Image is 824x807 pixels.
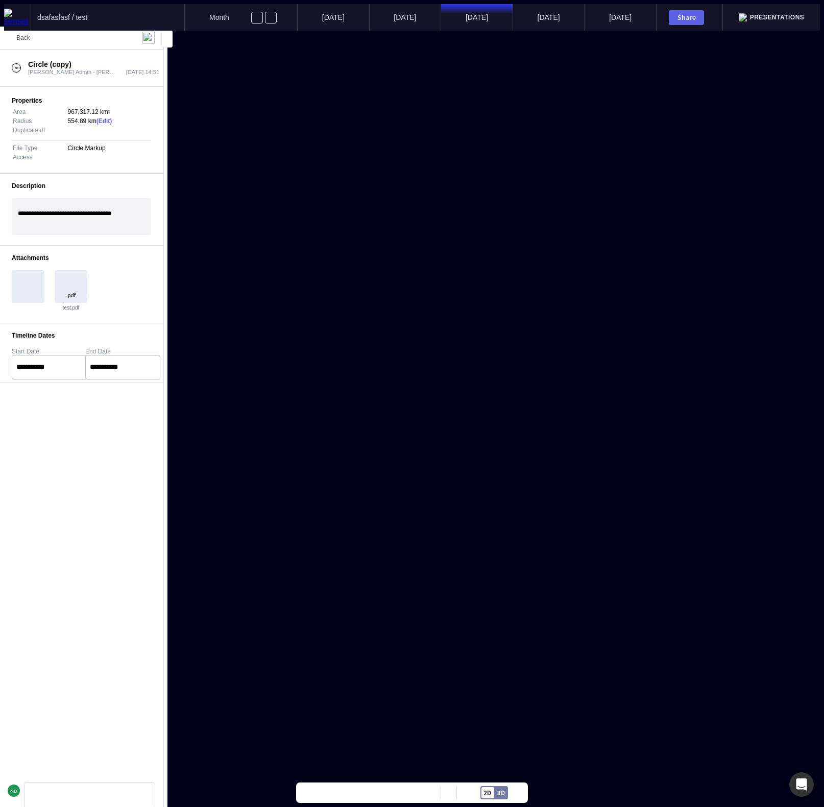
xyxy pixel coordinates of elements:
[584,4,656,31] mapp-timeline-period: [DATE]
[369,4,441,31] mapp-timeline-period: [DATE]
[37,13,87,21] span: dsafasfasf / test
[750,14,805,21] span: Presentations
[739,13,747,21] img: presentation.svg
[513,4,585,31] mapp-timeline-period: [DATE]
[669,10,704,25] button: Share
[789,772,814,797] div: Open Intercom Messenger
[673,14,699,21] div: Share
[297,4,369,31] mapp-timeline-period: [DATE]
[4,9,31,26] img: sensat
[441,4,513,31] mapp-timeline-period: [DATE]
[209,13,229,21] span: Month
